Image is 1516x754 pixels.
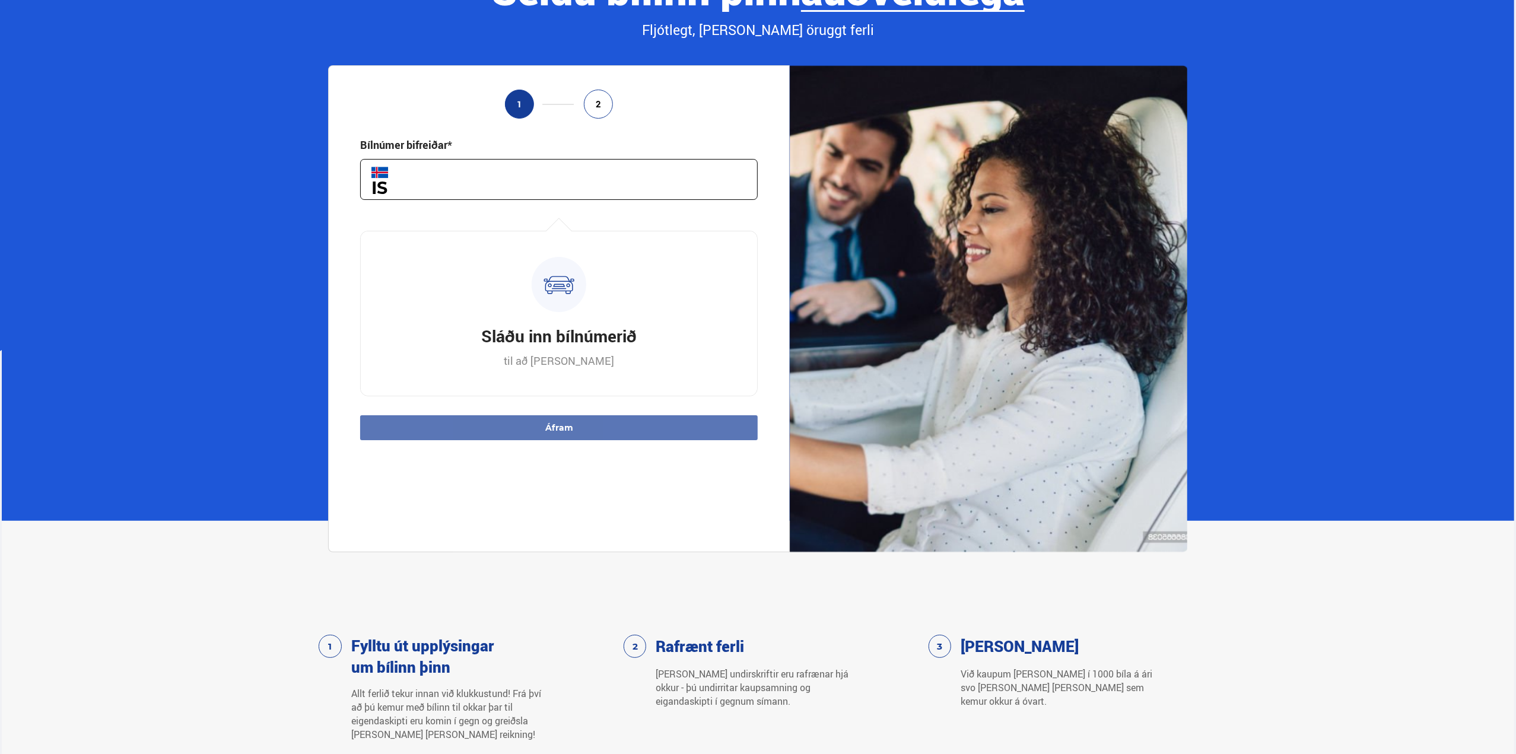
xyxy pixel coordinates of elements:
p: [PERSON_NAME] undirskriftir eru rafrænar hjá okkur - þú undirritar kaupsamning og eigandaskipti í... [656,667,849,708]
h3: Rafrænt ferli [656,635,744,657]
h3: [PERSON_NAME] [961,635,1079,657]
button: Opna LiveChat spjallviðmót [9,5,45,40]
span: 1 [517,99,522,109]
button: Áfram [360,415,758,440]
p: Allt ferlið tekur innan við klukkustund! Frá því að þú kemur með bílinn til okkar þar til eigenda... [351,687,545,742]
span: 2 [596,99,601,109]
div: Bílnúmer bifreiðar* [360,138,452,152]
h3: Fylltu út upplýsingar um bílinn þinn [351,635,500,677]
p: til að [PERSON_NAME] [504,354,614,368]
h3: Sláðu inn bílnúmerið [481,324,637,347]
div: Fljótlegt, [PERSON_NAME] öruggt ferli [328,20,1187,40]
p: Við kaupum [PERSON_NAME] í 1000 bíla á ári svo [PERSON_NAME] [PERSON_NAME] sem kemur okkur á óvart. [961,667,1154,708]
